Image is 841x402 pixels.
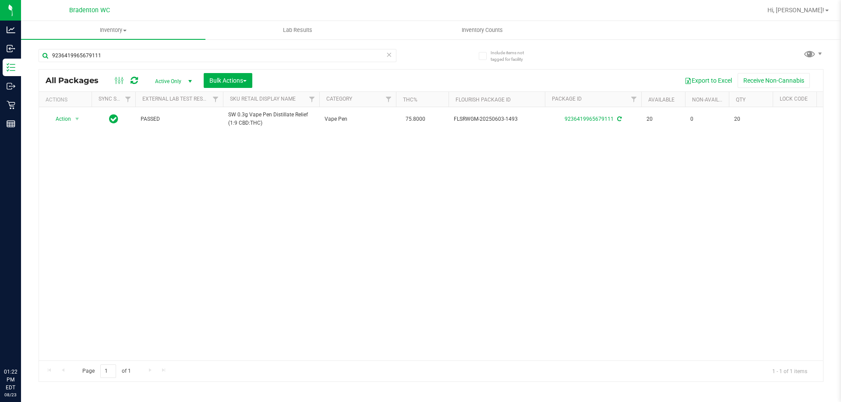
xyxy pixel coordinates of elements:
a: Available [648,97,675,103]
a: Inventory Counts [390,21,574,39]
div: Actions [46,97,88,103]
span: SW 0.3g Vape Pen Distillate Relief (1:9 CBD:THC) [228,111,314,127]
input: Search Package ID, Item Name, SKU, Lot or Part Number... [39,49,396,62]
span: Page of 1 [75,364,138,378]
span: FLSRWGM-20250603-1493 [454,115,540,123]
a: Lab Results [205,21,390,39]
a: Non-Available [692,97,731,103]
span: Clear [386,49,392,60]
span: 0 [690,115,724,123]
span: In Sync [109,113,118,125]
a: Filter [627,92,641,107]
a: Filter [208,92,223,107]
inline-svg: Inventory [7,63,15,72]
span: PASSED [141,115,218,123]
inline-svg: Inbound [7,44,15,53]
span: Action [48,113,71,125]
button: Receive Non-Cannabis [738,73,810,88]
span: All Packages [46,76,107,85]
span: Sync from Compliance System [616,116,622,122]
a: THC% [403,97,417,103]
span: select [72,113,83,125]
input: 1 [100,364,116,378]
iframe: Resource center [9,332,35,358]
button: Bulk Actions [204,73,252,88]
p: 08/23 [4,392,17,398]
span: 75.8000 [401,113,430,126]
span: Hi, [PERSON_NAME]! [767,7,824,14]
inline-svg: Outbound [7,82,15,91]
a: Lock Code [780,96,808,102]
a: Package ID [552,96,582,102]
inline-svg: Retail [7,101,15,109]
a: 9236419965679111 [565,116,614,122]
span: Inventory Counts [450,26,515,34]
a: Flourish Package ID [456,97,511,103]
span: Inventory [21,26,205,34]
span: 20 [734,115,767,123]
a: Filter [121,92,135,107]
a: Filter [382,92,396,107]
span: 20 [647,115,680,123]
p: 01:22 PM EDT [4,368,17,392]
span: Lab Results [271,26,324,34]
a: Category [326,96,352,102]
a: Sku Retail Display Name [230,96,296,102]
a: External Lab Test Result [142,96,211,102]
span: 1 - 1 of 1 items [765,364,814,378]
a: Sync Status [99,96,132,102]
span: Vape Pen [325,115,391,123]
a: Filter [305,92,319,107]
span: Bradenton WC [69,7,110,14]
a: Qty [736,97,746,103]
a: Inventory [21,21,205,39]
span: Include items not tagged for facility [491,49,534,63]
button: Export to Excel [679,73,738,88]
inline-svg: Analytics [7,25,15,34]
span: Bulk Actions [209,77,247,84]
inline-svg: Reports [7,119,15,128]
